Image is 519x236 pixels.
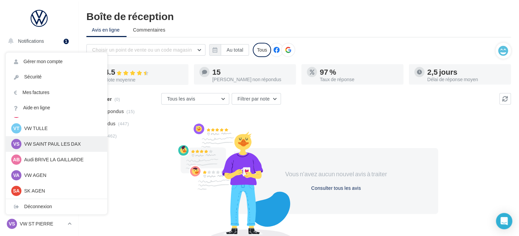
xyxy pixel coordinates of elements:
[4,34,71,48] button: Notifications 1
[24,125,99,132] p: VW TULLE
[86,44,205,56] button: Choisir un point de vente ou un code magasin
[167,96,195,102] span: Tous les avis
[209,44,249,56] button: Au total
[24,141,99,147] p: VW SAINT PAUL LES DAX
[4,136,74,150] a: Médiathèque
[133,26,165,33] span: Commentaires
[92,47,192,53] span: Choisir un point de vente ou un code magasin
[24,187,99,194] p: SK AGEN
[18,38,44,44] span: Notifications
[13,125,19,132] span: VT
[320,68,398,76] div: 97 %
[5,217,73,230] a: VS VW ST PIERRE
[13,187,19,194] span: SA
[221,44,249,56] button: Au total
[93,108,124,115] span: Non répondus
[24,172,99,179] p: VW AGEN
[308,184,364,192] button: Consulter tous les avis
[20,220,65,227] p: VW ST PIERRE
[4,85,74,99] a: Visibilité en ligne
[106,133,117,139] span: (462)
[13,156,20,163] span: AB
[13,141,20,147] span: VS
[4,51,74,65] a: Opérations
[86,11,511,21] div: Boîte de réception
[4,153,74,167] a: Calendrier
[427,77,505,82] div: Délai de réponse moyen
[4,68,74,82] a: Boîte de réception
[4,119,74,133] a: Contacts
[496,213,512,229] div: Open Intercom Messenger
[6,100,107,115] a: Aide en ligne
[212,68,290,76] div: 15
[427,68,505,76] div: 2,5 jours
[105,77,183,82] div: Note moyenne
[24,156,99,163] p: Audi BRIVE LA GAILLARDE
[9,220,15,227] span: VS
[6,199,107,214] div: Déconnexion
[6,85,107,100] a: Mes factures
[4,169,74,189] a: PLV et print personnalisable
[278,170,395,179] div: Vous n'avez aucun nouvel avis à traiter
[4,102,74,116] a: Campagnes
[4,192,74,212] a: Campagnes DataOnDemand
[64,39,69,44] div: 1
[212,77,290,82] div: [PERSON_NAME] non répondus
[105,68,183,76] div: 4.5
[118,121,129,126] span: (447)
[161,93,229,105] button: Tous les avis
[13,172,19,179] span: VA
[232,93,281,105] button: Filtrer par note
[127,109,135,114] span: (15)
[6,69,107,85] a: Sécurité
[253,43,271,57] div: Tous
[320,77,398,82] div: Taux de réponse
[6,54,107,69] a: Gérer mon compte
